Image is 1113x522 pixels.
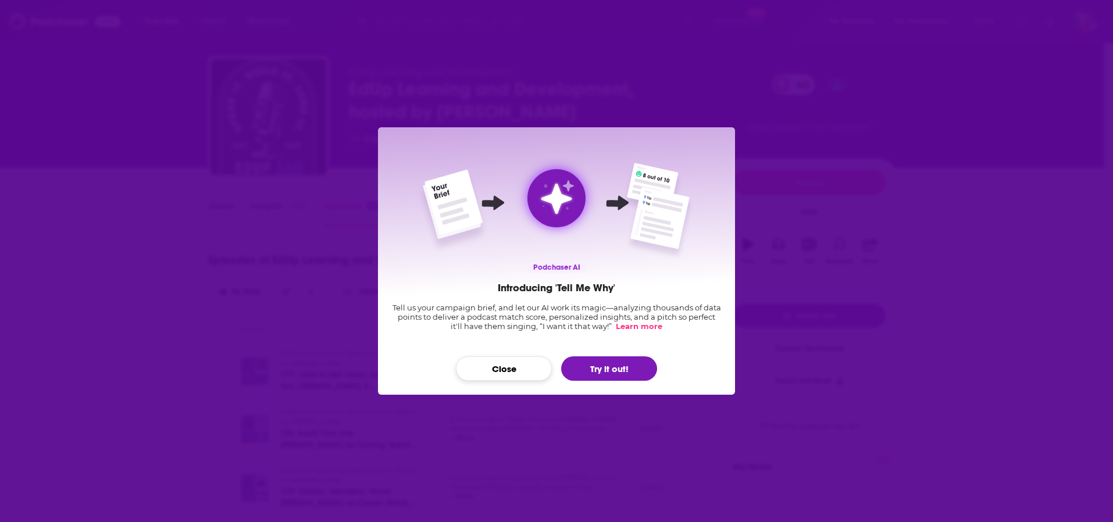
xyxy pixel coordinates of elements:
p: Podchaser AI [526,262,587,273]
img: Arrow [588,174,647,232]
button: Try it out! [561,356,657,381]
img: Top Right Element [622,163,683,217]
a: Learn more [613,321,662,331]
img: Bottom Right Element [625,187,695,260]
button: Close [456,356,552,381]
img: Left Side Intro [416,169,489,253]
p: Tell us your campaign brief, and let our AI work its magic—analyzing thousands of data points to ... [392,303,721,331]
h2: Introducing 'Tell Me Why' [498,281,615,294]
img: Arrow [464,174,522,232]
img: tell me why sparkle [537,179,575,217]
